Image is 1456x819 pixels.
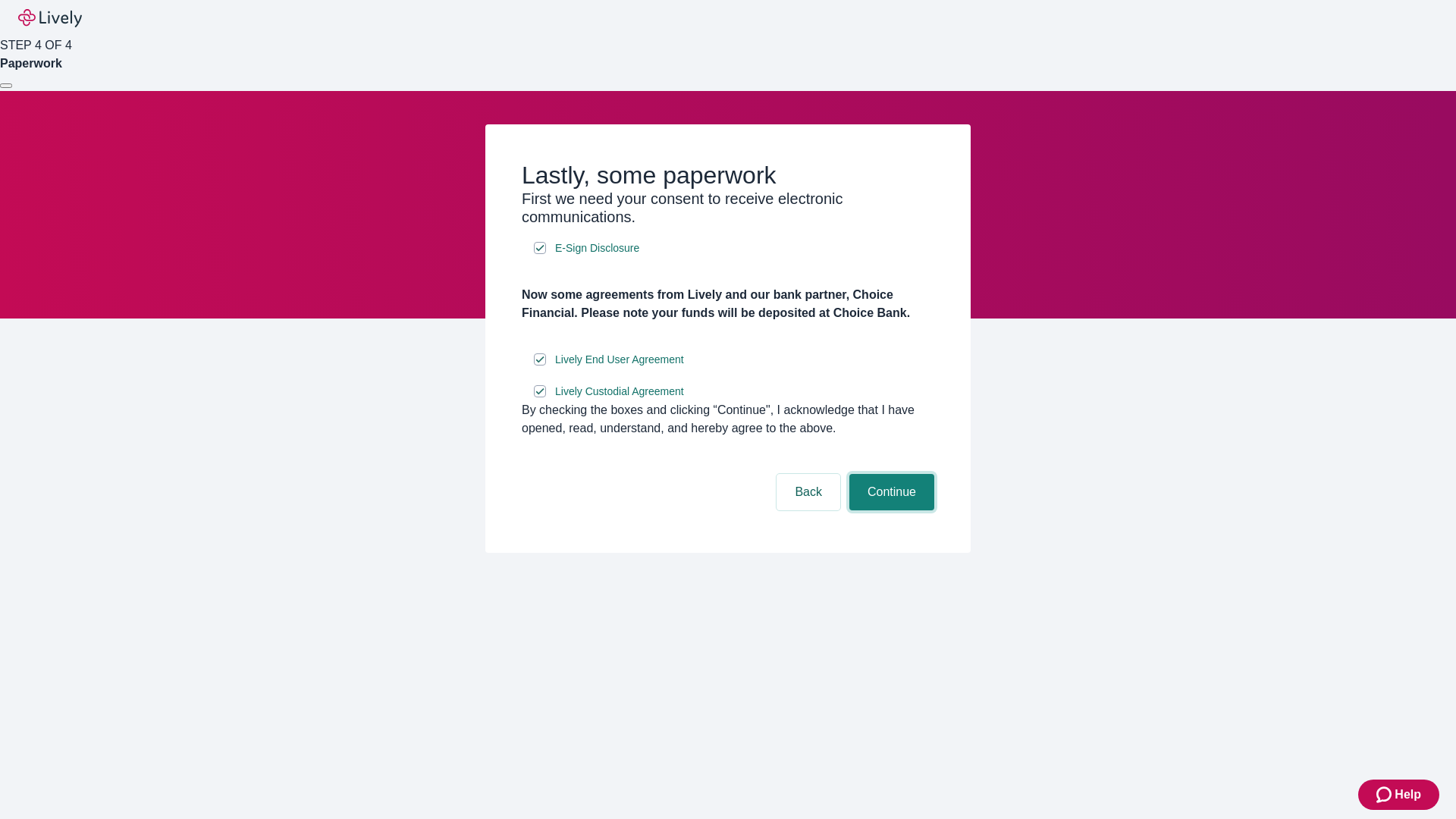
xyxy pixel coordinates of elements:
h3: First we need your consent to receive electronic communications. [522,190,934,226]
img: Lively [18,9,82,27]
span: E-Sign Disclosure [555,240,639,256]
span: Lively End User Agreement [555,352,684,368]
a: e-sign disclosure document [552,382,687,401]
span: Lively Custodial Agreement [555,384,684,400]
button: Continue [849,474,934,510]
button: Zendesk support iconHelp [1358,780,1439,810]
div: By checking the boxes and clicking “Continue", I acknowledge that I have opened, read, understand... [522,401,934,438]
button: Back [777,474,840,510]
span: Help [1395,786,1421,804]
h4: Now some agreements from Lively and our bank partner, Choice Financial. Please note your funds wi... [522,286,934,322]
a: e-sign disclosure document [552,350,687,369]
a: e-sign disclosure document [552,239,642,258]
h2: Lastly, some paperwork [522,161,934,190]
svg: Zendesk support icon [1376,786,1395,804]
